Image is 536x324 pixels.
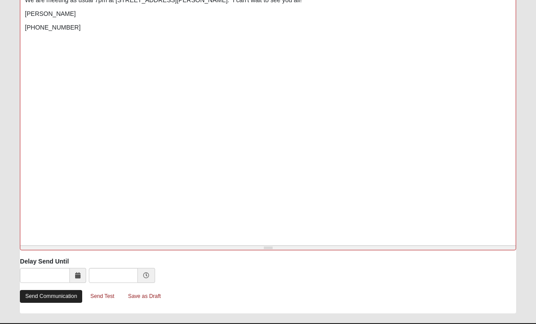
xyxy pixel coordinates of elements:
p: [PERSON_NAME] [25,9,511,19]
a: Send Test [84,290,120,303]
label: Delay Send Until [20,257,68,266]
a: Send Communication [20,290,82,303]
p: [PHONE_NUMBER] [25,23,511,32]
div: Resize [20,246,515,250]
a: Save as Draft [122,290,167,303]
